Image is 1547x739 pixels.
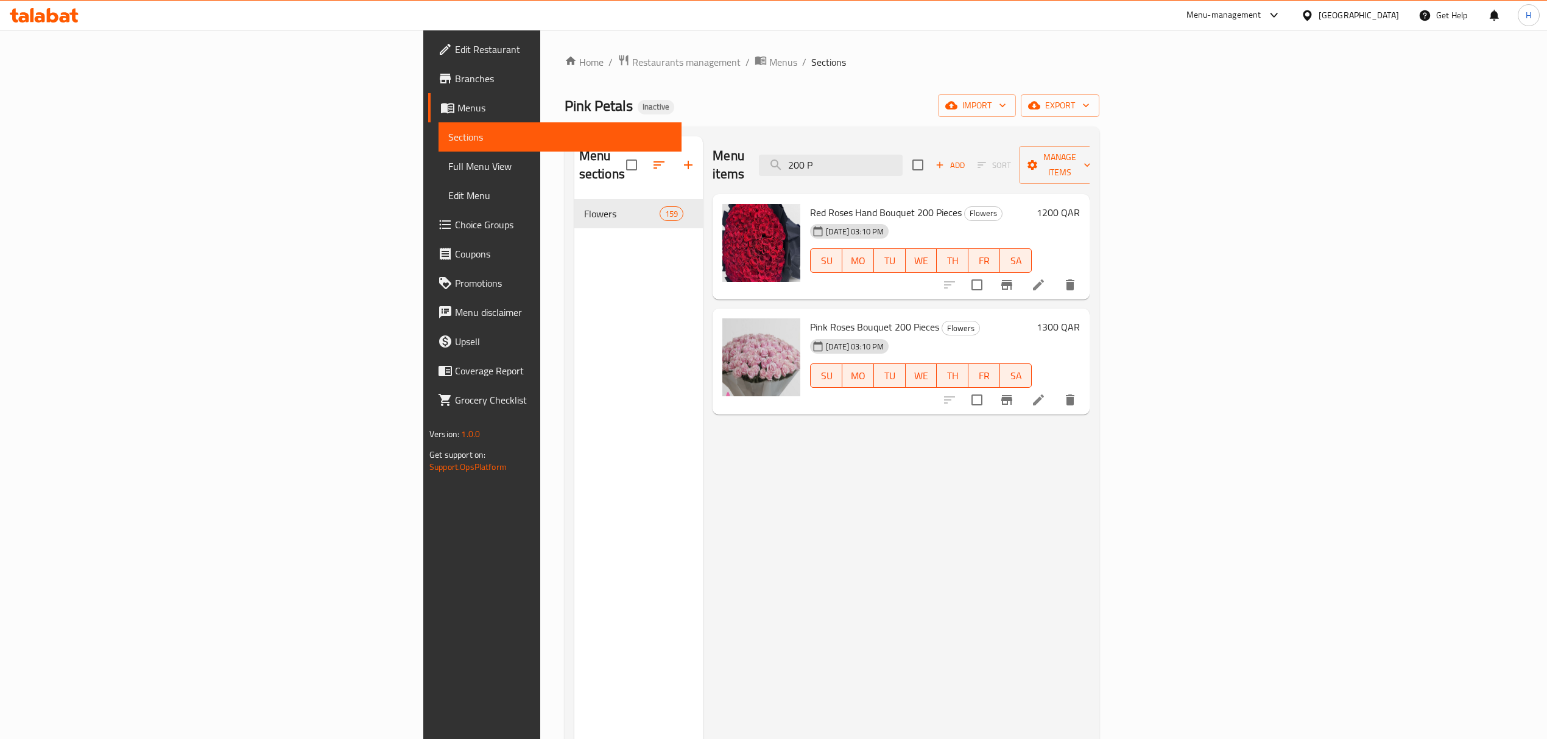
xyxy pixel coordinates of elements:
[455,276,672,290] span: Promotions
[428,327,682,356] a: Upsell
[1055,385,1085,415] button: delete
[905,152,931,178] span: Select section
[965,206,1002,220] span: Flowers
[428,298,682,327] a: Menu disclaimer
[1019,146,1101,184] button: Manage items
[1031,278,1046,292] a: Edit menu item
[769,55,797,69] span: Menus
[973,252,995,270] span: FR
[1031,393,1046,407] a: Edit menu item
[934,158,967,172] span: Add
[1186,8,1261,23] div: Menu-management
[1526,9,1531,22] span: H
[755,54,797,70] a: Menus
[964,387,990,413] span: Select to update
[1319,9,1399,22] div: [GEOGRAPHIC_DATA]
[937,363,968,388] button: TH
[428,239,682,268] a: Coupons
[455,393,672,407] span: Grocery Checklist
[906,248,937,273] button: WE
[879,252,901,270] span: TU
[722,204,800,282] img: Red Roses Hand Bouquet 200 Pieces
[821,226,889,237] span: [DATE] 03:10 PM
[810,318,939,336] span: Pink Roses Bouquet 200 Pieces
[428,64,682,93] a: Branches
[911,367,932,385] span: WE
[674,150,703,180] button: Add section
[942,321,980,335] div: Flowers
[429,447,485,463] span: Get support on:
[942,367,964,385] span: TH
[802,55,806,69] li: /
[970,156,1019,175] span: Select section first
[810,248,842,273] button: SU
[644,150,674,180] span: Sort sections
[1000,248,1032,273] button: SA
[964,206,1003,221] div: Flowers
[874,248,906,273] button: TU
[660,206,683,221] div: items
[455,305,672,320] span: Menu disclaimer
[428,385,682,415] a: Grocery Checklist
[1005,367,1027,385] span: SA
[906,363,937,388] button: WE
[428,268,682,298] a: Promotions
[842,248,874,273] button: MO
[713,147,744,183] h2: Menu items
[874,363,906,388] button: TU
[574,199,703,228] div: Flowers159
[968,248,1000,273] button: FR
[948,98,1006,113] span: import
[428,35,682,64] a: Edit Restaurant
[429,426,459,442] span: Version:
[565,54,1099,70] nav: breadcrumb
[810,363,842,388] button: SU
[455,71,672,86] span: Branches
[938,94,1016,117] button: import
[911,252,932,270] span: WE
[810,203,962,222] span: Red Roses Hand Bouquet 200 Pieces
[879,367,901,385] span: TU
[455,247,672,261] span: Coupons
[992,385,1021,415] button: Branch-specific-item
[816,252,837,270] span: SU
[448,159,672,173] span: Full Menu View
[842,363,874,388] button: MO
[821,341,889,352] span: [DATE] 03:10 PM
[745,55,750,69] li: /
[1005,252,1027,270] span: SA
[937,248,968,273] button: TH
[632,55,741,69] span: Restaurants management
[660,208,683,220] span: 159
[1037,204,1080,221] h6: 1200 QAR
[584,206,660,221] span: Flowers
[973,367,995,385] span: FR
[811,55,846,69] span: Sections
[429,459,507,475] a: Support.OpsPlatform
[964,272,990,298] span: Select to update
[428,93,682,122] a: Menus
[1055,270,1085,299] button: delete
[968,363,1000,388] button: FR
[574,194,703,233] nav: Menu sections
[1029,150,1091,180] span: Manage items
[931,156,970,175] button: Add
[722,318,800,396] img: Pink Roses Bouquet 200 Pieces
[439,152,682,181] a: Full Menu View
[457,100,672,115] span: Menus
[847,252,869,270] span: MO
[759,155,903,176] input: search
[942,321,979,335] span: Flowers
[455,42,672,57] span: Edit Restaurant
[439,122,682,152] a: Sections
[461,426,480,442] span: 1.0.0
[931,156,970,175] span: Add item
[1031,98,1090,113] span: export
[619,152,644,178] span: Select all sections
[1021,94,1099,117] button: export
[816,367,837,385] span: SU
[1000,363,1032,388] button: SA
[847,367,869,385] span: MO
[439,181,682,210] a: Edit Menu
[428,210,682,239] a: Choice Groups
